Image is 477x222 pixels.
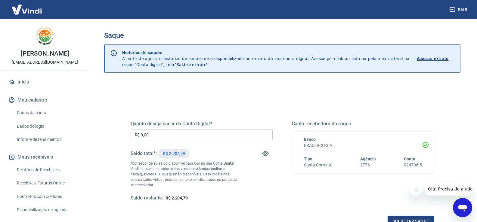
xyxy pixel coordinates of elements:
[21,50,69,57] p: [PERSON_NAME]
[14,190,83,203] a: Contratos com credores
[14,120,83,132] a: Dados de login
[360,157,376,161] span: Agência
[131,121,273,127] h5: Quanto deseja sacar da Conta Digital?
[33,24,57,48] img: 88cfd489-ffb9-4ff3-9d54-8f81e8335bb7.jpeg
[131,161,237,188] p: *Corresponde ao saldo disponível para uso na sua Conta Digital Vindi. Incluindo os valores das ve...
[448,4,470,15] button: Sair
[304,157,313,161] span: Tipo
[14,164,83,176] a: Relatório de Recebíveis
[104,31,460,40] h3: Saque
[304,137,316,142] span: Banco
[417,50,455,68] a: Acessar extrato
[360,162,376,168] h6: 2776
[7,0,46,19] img: Vindi
[424,182,472,196] iframe: Mensagem da empresa
[14,133,83,146] a: Informe de rendimentos
[163,151,185,157] p: R$ 2.204,79
[292,121,434,127] h5: Conta recebedora do saque
[7,75,83,89] a: Início
[131,195,163,201] h5: Saldo restante:
[304,162,332,168] h6: Conta Corrente
[14,107,83,119] a: Dados da conta
[404,162,422,168] h6: 024706-5
[14,177,83,189] a: Recebíveis Futuros Online
[7,93,83,107] button: Meu cadastro
[14,204,83,216] a: Disponibilização de agenda
[404,157,415,161] span: Conta
[417,56,449,62] p: Acessar extrato
[166,196,188,200] span: R$ 2.204,79
[304,142,422,149] h6: BRADESCO S.A.
[12,59,78,65] p: [EMAIL_ADDRESS][DOMAIN_NAME]
[453,198,472,217] iframe: Botão para abrir a janela de mensagens
[4,4,51,9] span: Olá! Precisa de ajuda?
[122,50,410,68] p: A partir de agora, o histórico de saques será disponibilizado no extrato da sua conta digital. Ac...
[122,50,410,56] p: Histórico de saques
[7,151,83,164] button: Meus recebíveis
[131,151,157,157] h5: Saldo total*:
[410,184,422,196] iframe: Fechar mensagem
